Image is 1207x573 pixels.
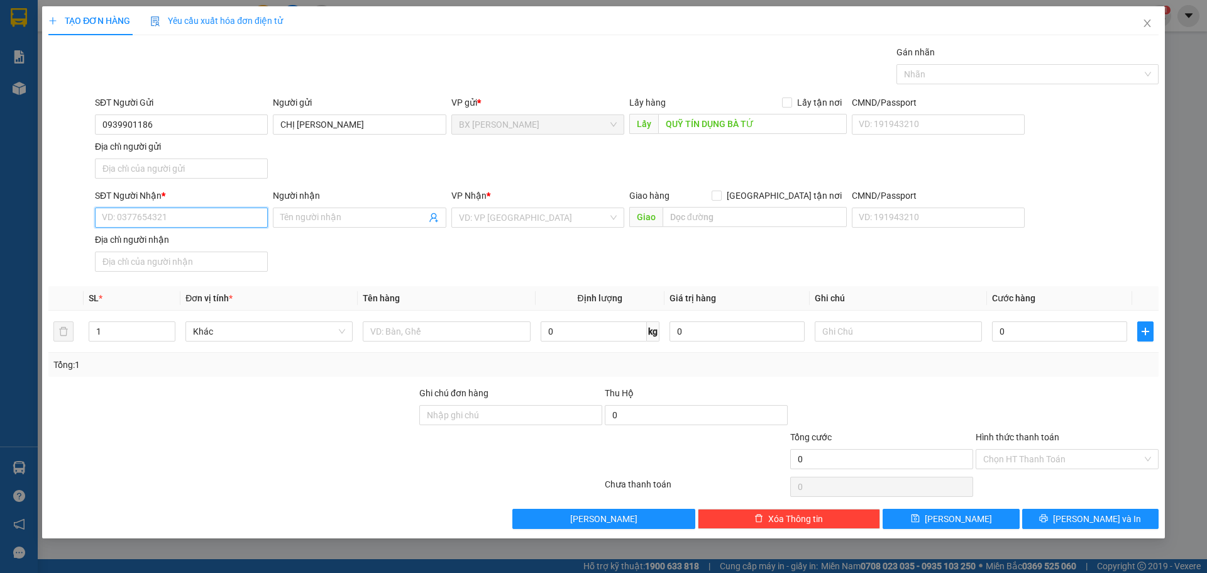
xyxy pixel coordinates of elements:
input: 0 [670,321,805,342]
div: CMND/Passport [852,96,1025,109]
span: Thu Hộ [605,388,634,398]
div: CMND/Passport [852,189,1025,203]
span: printer [1039,514,1048,524]
span: Tổng cước [790,432,832,442]
button: save[PERSON_NAME] [883,509,1019,529]
div: Người nhận [273,189,446,203]
th: Ghi chú [810,286,987,311]
span: [PERSON_NAME] [570,512,637,526]
span: Yêu cầu xuất hóa đơn điện tử [150,16,283,26]
span: plus [1138,326,1153,337]
span: VP Nhận [451,191,487,201]
label: Ghi chú đơn hàng [419,388,488,398]
span: Lấy [629,114,658,134]
input: Địa chỉ của người gửi [95,159,268,179]
span: Cước hàng [992,293,1035,303]
span: [GEOGRAPHIC_DATA] tận nơi [722,189,847,203]
span: save [911,514,920,524]
span: [PERSON_NAME] và In [1053,512,1141,526]
div: Địa chỉ người gửi [95,140,268,153]
span: Lấy tận nơi [792,96,847,109]
span: plus [48,16,57,25]
span: kg [647,321,659,342]
span: Xóa Thông tin [768,512,823,526]
input: Ghi chú đơn hàng [419,405,602,425]
input: Dọc đường [658,114,847,134]
button: printer[PERSON_NAME] và In [1022,509,1159,529]
div: SĐT Người Gửi [95,96,268,109]
div: SĐT Người Nhận [95,189,268,203]
span: Giao hàng [629,191,670,201]
button: deleteXóa Thông tin [698,509,881,529]
span: TẠO ĐƠN HÀNG [48,16,130,26]
span: Lấy hàng [629,97,666,108]
span: Khác [193,322,345,341]
span: close [1142,18,1152,28]
span: Đơn vị tính [185,293,233,303]
div: Địa chỉ người nhận [95,233,268,247]
span: SL [89,293,99,303]
span: [PERSON_NAME] [925,512,992,526]
span: Định lượng [578,293,622,303]
input: Ghi Chú [815,321,982,342]
button: [PERSON_NAME] [512,509,695,529]
div: Chưa thanh toán [603,477,789,499]
input: Dọc đường [663,207,847,227]
span: delete [754,514,763,524]
label: Gán nhãn [896,47,935,57]
button: delete [53,321,74,342]
div: VP gửi [451,96,624,109]
span: BX Cao Lãnh [459,115,617,134]
input: Địa chỉ của người nhận [95,252,268,272]
span: Giá trị hàng [670,293,716,303]
img: icon [150,16,160,26]
div: Tổng: 1 [53,358,466,372]
button: Close [1130,6,1165,42]
label: Hình thức thanh toán [976,432,1059,442]
button: plus [1137,321,1154,342]
span: user-add [429,213,439,223]
span: Tên hàng [363,293,400,303]
input: VD: Bàn, Ghế [363,321,530,342]
div: Người gửi [273,96,446,109]
span: Giao [629,207,663,227]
